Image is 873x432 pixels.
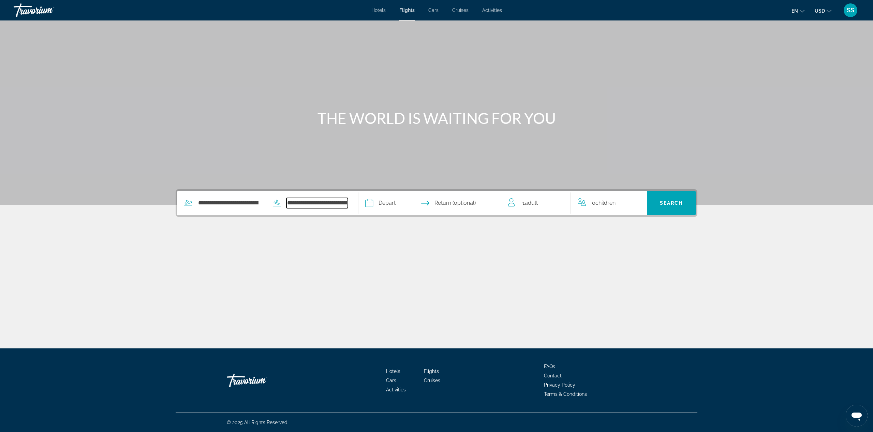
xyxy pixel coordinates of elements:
[522,198,538,208] span: 1
[544,382,575,388] a: Privacy Policy
[815,6,831,16] button: Change currency
[227,420,288,425] span: © 2025 All Rights Reserved.
[791,6,804,16] button: Change language
[177,191,696,215] div: Search widget
[842,3,859,17] button: User Menu
[647,191,696,215] button: Search
[309,109,564,127] h1: THE WORLD IS WAITING FOR YOU
[846,405,868,427] iframe: Button to launch messaging window
[660,200,683,206] span: Search
[14,1,82,19] a: Travorium
[386,387,406,392] a: Activities
[428,8,439,13] a: Cars
[544,373,562,378] a: Contact
[424,369,439,374] a: Flights
[595,200,616,206] span: Children
[847,7,854,14] span: SS
[452,8,469,13] a: Cruises
[501,191,647,215] button: Travelers: 1 adult, 0 children
[371,8,386,13] a: Hotels
[482,8,502,13] a: Activities
[386,378,396,383] a: Cars
[227,370,295,391] a: Go Home
[365,191,396,215] button: Select depart date
[544,364,555,369] a: FAQs
[386,369,400,374] a: Hotels
[434,198,476,208] span: Return (optional)
[592,198,616,208] span: 0
[544,391,587,397] a: Terms & Conditions
[815,8,825,14] span: USD
[399,8,415,13] a: Flights
[791,8,798,14] span: en
[525,200,538,206] span: Adult
[421,191,476,215] button: Select return date
[424,378,440,383] a: Cruises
